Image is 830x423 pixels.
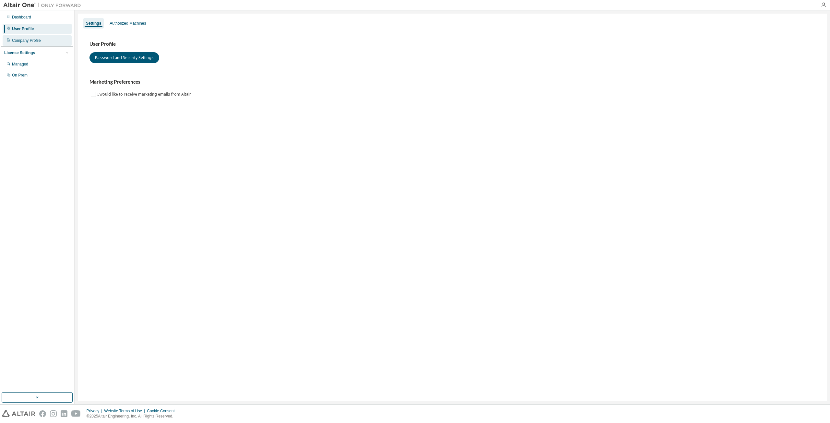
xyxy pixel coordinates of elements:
div: Authorized Machines [110,21,146,26]
img: youtube.svg [71,410,81,417]
div: License Settings [4,50,35,55]
img: Altair One [3,2,84,8]
div: Cookie Consent [147,408,178,414]
div: Dashboard [12,15,31,20]
img: altair_logo.svg [2,410,35,417]
h3: User Profile [89,41,815,47]
div: Settings [86,21,101,26]
div: Company Profile [12,38,41,43]
button: Password and Security Settings [89,52,159,63]
label: I would like to receive marketing emails from Altair [97,90,192,98]
h3: Marketing Preferences [89,79,815,85]
div: On Prem [12,73,28,78]
img: linkedin.svg [61,410,67,417]
div: Privacy [87,408,104,414]
p: © 2025 Altair Engineering, Inc. All Rights Reserved. [87,414,179,419]
img: facebook.svg [39,410,46,417]
div: User Profile [12,26,34,31]
div: Website Terms of Use [104,408,147,414]
img: instagram.svg [50,410,57,417]
div: Managed [12,62,28,67]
